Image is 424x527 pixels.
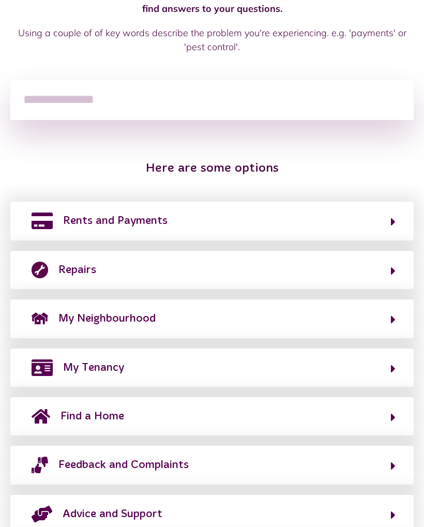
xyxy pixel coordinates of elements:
[28,505,396,523] button: Advice and Support
[32,506,52,522] img: advice-support-1.png
[32,213,53,229] img: rents-payments.png
[28,456,396,474] button: Feedback and Complaints
[32,457,48,473] img: complaints.png
[28,261,396,279] button: Repairs
[58,310,156,327] span: My Neighbourhood
[32,408,50,425] img: home-solid.svg
[32,262,48,278] img: report-repair.png
[10,26,414,54] p: Using a couple of of key words describe the problem you're experiencing. e.g. 'payments' or 'pest...
[28,359,396,377] button: My Tenancy
[58,457,189,473] span: Feedback and Complaints
[28,408,396,425] button: Find a Home
[10,161,414,176] h3: Here are some options
[28,212,396,230] button: Rents and Payments
[32,359,53,376] img: my-tenancy.png
[28,310,396,327] button: My Neighbourhood
[60,408,124,425] span: Find a Home
[63,213,168,229] span: Rents and Payments
[63,506,162,522] span: Advice and Support
[32,310,48,327] img: neighborhood.png
[63,359,124,376] span: My Tenancy
[58,262,96,278] span: Repairs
